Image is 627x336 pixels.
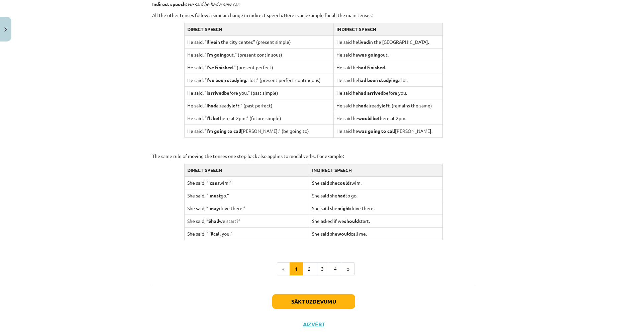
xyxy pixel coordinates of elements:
[185,48,334,61] td: He said, “I’ out.” (present continuous)
[290,262,303,276] button: 1
[185,227,309,240] td: She said, “I’ call you.”
[382,102,390,108] strong: left
[358,77,398,83] strong: had been studying
[208,90,224,96] strong: arrived
[185,189,309,202] td: She said, “I go.”
[342,262,355,276] button: »
[358,64,385,70] strong: had finished
[334,74,443,86] td: He said he a lot.
[185,124,334,137] td: He said, “I’ [PERSON_NAME].” (be going to)
[309,227,443,240] td: She said she call me.
[185,112,334,124] td: He said, “I’ there at 2pm.” (future simple)
[208,39,216,45] strong: live
[358,39,369,45] strong: lived
[303,262,316,276] button: 2
[334,86,443,99] td: He said he before you.
[334,124,443,137] td: He said he [PERSON_NAME].
[185,202,309,215] td: She said, “I drive there.”
[210,192,221,198] strong: must
[185,23,334,35] td: DIRECT SPEECH
[185,176,309,189] td: She said, “I swim.”
[301,321,326,328] button: Aizvērt
[334,112,443,124] td: He said he there at 2pm.
[152,262,475,276] nav: Page navigation example
[358,52,380,58] strong: was going
[209,77,246,83] strong: ve been studying
[309,189,443,202] td: She said she to go.
[211,231,213,237] strong: ll
[344,218,359,224] strong: should
[152,153,475,160] p: The same rule of moving the tenses one step back also applies to modal verbs. For example:
[309,215,443,227] td: She asked if we start.
[208,102,216,108] strong: had
[210,180,217,186] strong: can
[309,164,443,176] td: INDIRECT SPEECH
[231,102,239,108] strong: left
[152,1,187,7] strong: Indirect speech:
[337,180,349,186] strong: could
[185,86,334,99] td: He said, “I before you.” (past simple)
[4,27,7,32] img: icon-close-lesson-0947bae3869378f0d4975bcd49f059093ad1ed9edebbc8119c70593378902aed.svg
[334,99,443,112] td: He said he already . (remains the same)
[152,12,475,19] p: All the other tenses follow a similar change in indirect speech. Here is an example for all the m...
[209,128,241,134] strong: m going to call
[334,48,443,61] td: He said he out.
[309,202,443,215] td: She said she drive there.
[358,115,378,121] strong: would be
[188,1,239,7] em: He said he had a new car.
[337,205,350,211] strong: might
[337,231,351,237] strong: would
[208,218,219,224] strong: Shall
[358,128,395,134] strong: was going to call
[316,262,329,276] button: 3
[185,99,334,112] td: He said, “I already .” (past perfect)
[334,61,443,74] td: He said he .
[209,115,218,121] strong: ll be
[337,192,345,198] strong: had
[185,164,309,176] td: DIRECT SPEECH
[309,176,443,189] td: She said she swim.
[329,262,342,276] button: 4
[334,23,443,35] td: INDIRECT SPEECH
[334,35,443,48] td: He said he in the [GEOGRAPHIC_DATA].
[358,90,383,96] strong: had arrived
[210,205,219,211] strong: may
[358,102,366,108] strong: had
[185,61,334,74] td: He said, “I’v .” (present perfect)
[211,64,233,70] strong: e finished
[185,215,309,227] td: She said, “ we start?”
[185,74,334,86] td: He said, “I’ a lot.” (present perfect continuous)
[209,52,226,58] strong: m going
[185,35,334,48] td: He said, “I in the city center.” (present simple)
[272,294,355,309] button: Sākt uzdevumu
